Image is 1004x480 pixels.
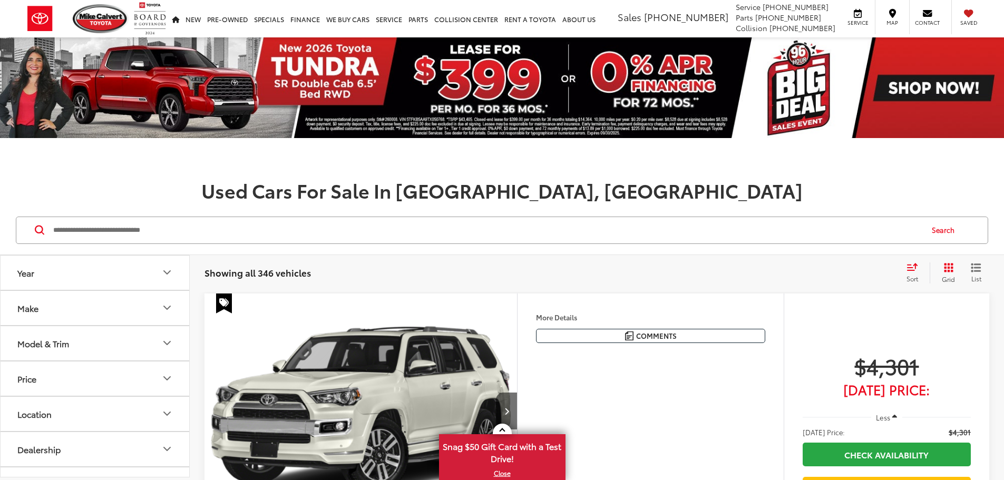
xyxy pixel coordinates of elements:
[1,361,190,396] button: PricePrice
[736,23,767,33] span: Collision
[636,331,677,341] span: Comments
[17,338,69,348] div: Model & Trim
[930,262,963,283] button: Grid View
[161,266,173,279] div: Year
[803,384,971,395] span: [DATE] Price:
[906,274,918,283] span: Sort
[803,352,971,379] span: $4,301
[736,12,753,23] span: Parts
[17,374,36,384] div: Price
[161,443,173,455] div: Dealership
[846,19,870,26] span: Service
[73,4,129,33] img: Mike Calvert Toyota
[17,268,34,278] div: Year
[644,10,728,24] span: [PHONE_NUMBER]
[52,218,922,243] input: Search by Make, Model, or Keyword
[1,291,190,325] button: MakeMake
[1,326,190,360] button: Model & TrimModel & Trim
[1,256,190,290] button: YearYear
[161,372,173,385] div: Price
[161,337,173,349] div: Model & Trim
[1,397,190,431] button: LocationLocation
[536,314,765,321] h4: More Details
[915,19,940,26] span: Contact
[963,262,989,283] button: List View
[871,408,903,427] button: Less
[803,443,971,466] a: Check Availability
[496,393,517,429] button: Next image
[881,19,904,26] span: Map
[17,303,38,313] div: Make
[769,23,835,33] span: [PHONE_NUMBER]
[901,262,930,283] button: Select sort value
[618,10,641,24] span: Sales
[161,301,173,314] div: Make
[755,12,821,23] span: [PHONE_NUMBER]
[876,413,890,422] span: Less
[161,407,173,420] div: Location
[204,266,311,279] span: Showing all 346 vehicles
[922,217,970,243] button: Search
[736,2,761,12] span: Service
[216,293,232,314] span: Special
[625,331,633,340] img: Comments
[803,427,845,437] span: [DATE] Price:
[957,19,980,26] span: Saved
[440,435,564,467] span: Snag $50 Gift Card with a Test Drive!
[942,275,955,283] span: Grid
[17,409,52,419] div: Location
[763,2,828,12] span: [PHONE_NUMBER]
[949,427,971,437] span: $4,301
[1,432,190,466] button: DealershipDealership
[17,444,61,454] div: Dealership
[971,274,981,283] span: List
[536,329,765,343] button: Comments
